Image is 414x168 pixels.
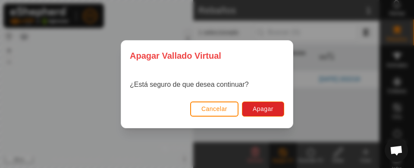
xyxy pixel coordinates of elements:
[385,139,408,162] div: Chat abierto
[190,101,238,116] button: Cancelar
[130,79,249,90] p: ¿Está seguro de que desea continuar?
[130,49,221,62] span: Apagar Vallado Virtual
[201,105,227,112] span: Cancelar
[242,101,284,116] button: Apagar
[253,105,273,112] span: Apagar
